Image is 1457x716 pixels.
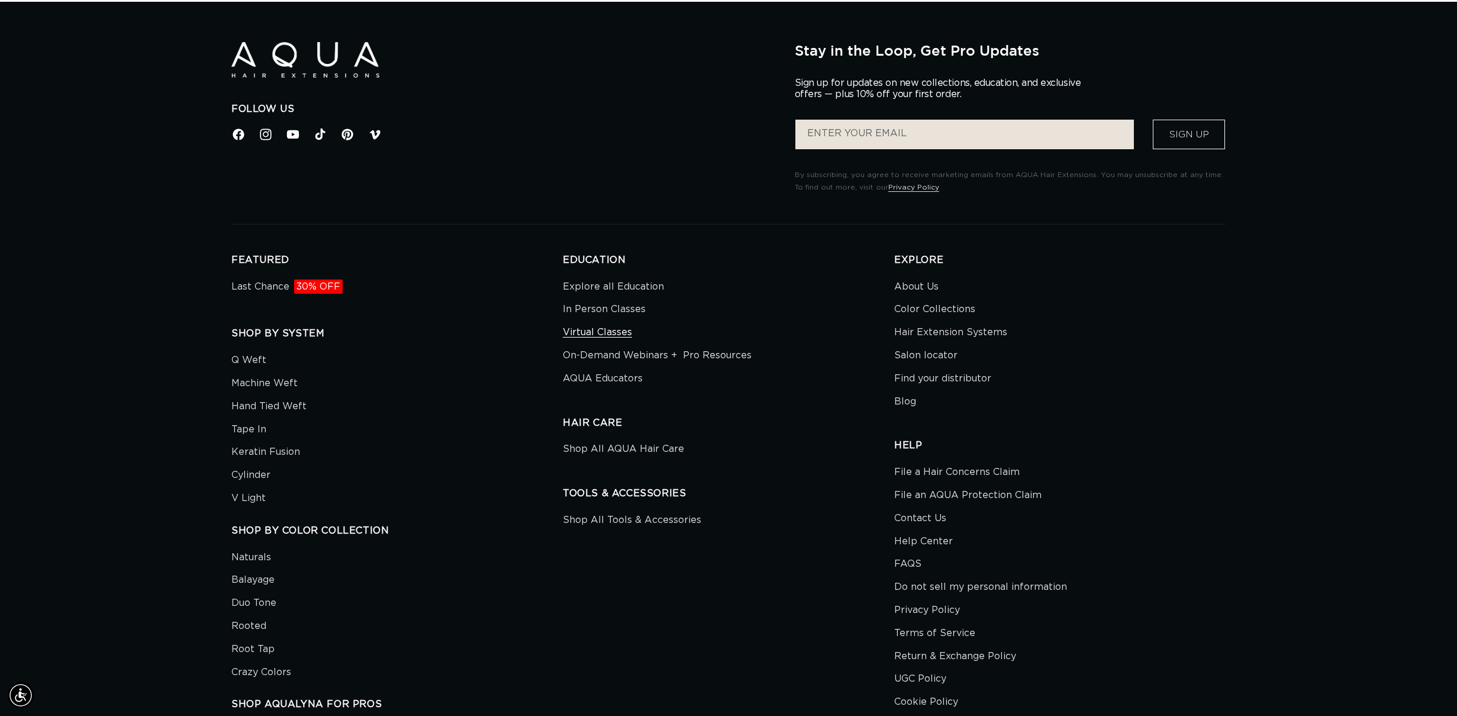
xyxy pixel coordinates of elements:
a: File an AQUA Protection Claim [894,484,1042,507]
a: FAQS [894,553,921,576]
h2: TOOLS & ACCESSORIES [563,487,894,500]
a: Salon locator [894,344,958,367]
a: Balayage [231,569,275,592]
h2: EXPLORE [894,254,1226,267]
h2: HELP [894,439,1226,452]
a: Machine Weft [231,372,298,395]
a: Shop All AQUA Hair Care [563,441,684,461]
a: Tape In [231,418,266,441]
a: Terms of Service [894,622,975,645]
a: Do not sell my personal information [894,576,1067,599]
span: 30% OFF [294,280,343,294]
h2: Stay in the Loop, Get Pro Updates [795,42,1226,59]
a: Return & Exchange Policy [894,645,1016,668]
a: V Light [231,487,266,510]
iframe: Chat Widget [1398,659,1457,716]
a: Privacy Policy [888,184,939,191]
h2: Follow Us [231,103,777,115]
a: Blog [894,390,916,413]
a: Virtual Classes [563,321,632,344]
img: Aqua Hair Extensions [231,42,379,78]
a: Duo Tone [231,592,276,615]
h2: FEATURED [231,254,563,267]
a: Privacy Policy [894,599,960,622]
a: Find your distributor [894,367,991,390]
a: Explore all Education [563,278,664,298]
p: Sign up for updates on new collections, education, and exclusive offers — plus 10% off your first... [795,78,1091,100]
a: Help Center [894,530,953,553]
a: Color Collections [894,298,975,321]
input: ENTER YOUR EMAIL [795,120,1134,149]
a: Naturals [231,549,271,569]
a: Root Tap [231,638,275,661]
a: Crazy Colors [231,661,291,684]
a: In Person Classes [563,298,646,321]
a: Last Chance30% OFF [231,278,343,298]
a: About Us [894,278,939,298]
h2: SHOP BY SYSTEM [231,328,563,340]
a: AQUA Educators [563,367,643,390]
a: Shop All Tools & Accessories [563,512,701,532]
a: UGC Policy [894,667,946,691]
a: Cylinder [231,464,270,487]
a: Cookie Policy [894,691,958,714]
a: Keratin Fusion [231,441,300,464]
h2: SHOP BY COLOR COLLECTION [231,525,563,537]
button: Sign Up [1153,120,1225,149]
h2: SHOP AQUALYNA FOR PROS [231,698,563,711]
a: Contact Us [894,507,946,530]
h2: EDUCATION [563,254,894,267]
a: Hair Extension Systems [894,321,1007,344]
a: On-Demand Webinars + Pro Resources [563,344,752,367]
a: Rooted [231,615,266,638]
a: Q Weft [231,352,266,372]
a: File a Hair Concerns Claim [894,464,1020,484]
h2: HAIR CARE [563,417,894,429]
p: By subscribing, you agree to receive marketing emails from AQUA Hair Extensions. You may unsubscr... [795,169,1226,194]
div: Accessibility Menu [8,682,34,708]
a: Hand Tied Weft [231,395,307,418]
